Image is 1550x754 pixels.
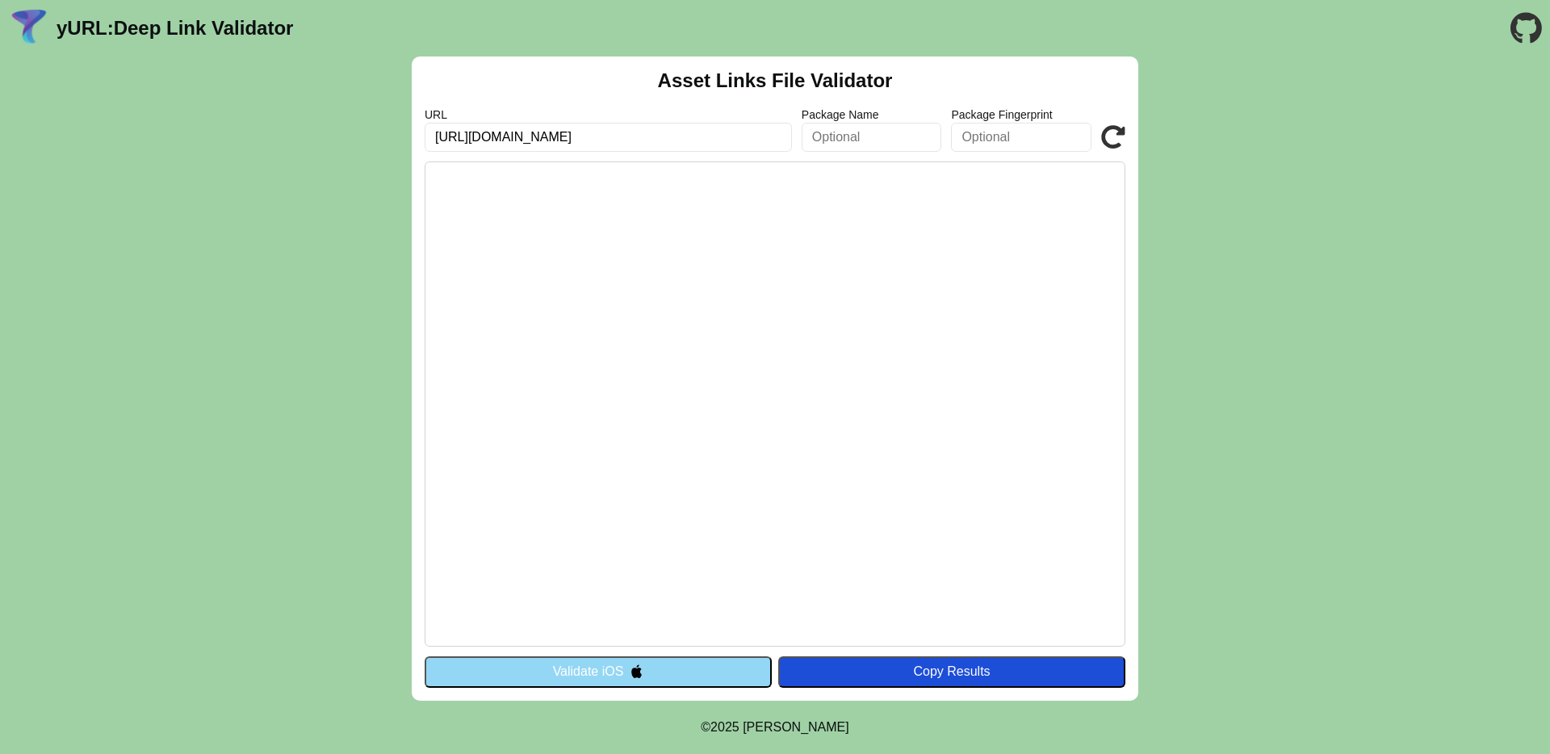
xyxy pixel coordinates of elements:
img: appleIcon.svg [630,664,643,678]
a: Michael Ibragimchayev's Personal Site [743,720,849,734]
input: Required [425,123,792,152]
label: URL [425,108,792,121]
a: yURL:Deep Link Validator [57,17,293,40]
label: Package Fingerprint [951,108,1091,121]
button: Validate iOS [425,656,772,687]
h2: Asset Links File Validator [658,69,893,92]
input: Optional [802,123,942,152]
img: yURL Logo [8,7,50,49]
input: Optional [951,123,1091,152]
label: Package Name [802,108,942,121]
span: 2025 [710,720,739,734]
div: Copy Results [786,664,1117,679]
button: Copy Results [778,656,1125,687]
footer: © [701,701,848,754]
